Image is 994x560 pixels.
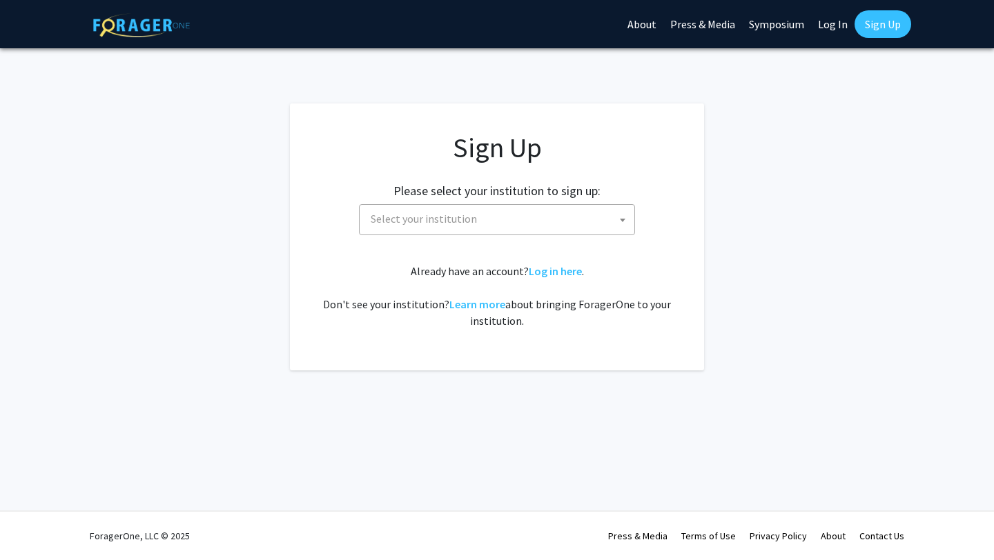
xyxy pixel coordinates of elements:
[365,205,634,233] span: Select your institution
[681,530,736,542] a: Terms of Use
[859,530,904,542] a: Contact Us
[318,131,676,164] h1: Sign Up
[371,212,477,226] span: Select your institution
[90,512,190,560] div: ForagerOne, LLC © 2025
[750,530,807,542] a: Privacy Policy
[855,10,911,38] a: Sign Up
[529,264,582,278] a: Log in here
[821,530,846,542] a: About
[393,183,601,199] h2: Please select your institution to sign up:
[449,297,505,311] a: Learn more about bringing ForagerOne to your institution
[608,530,667,542] a: Press & Media
[93,13,190,37] img: ForagerOne Logo
[359,204,635,235] span: Select your institution
[318,263,676,329] div: Already have an account? . Don't see your institution? about bringing ForagerOne to your institut...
